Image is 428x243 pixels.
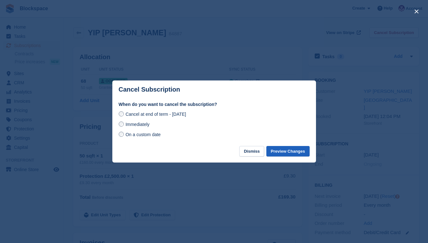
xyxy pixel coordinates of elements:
[119,86,180,93] p: Cancel Subscription
[119,121,124,127] input: Immediately
[266,146,310,156] button: Preview Changes
[125,112,186,117] span: Cancel at end of term - [DATE]
[411,6,422,17] button: close
[119,101,310,108] label: When do you want to cancel the subscription?
[239,146,264,156] button: Dismiss
[125,122,149,127] span: Immediately
[125,132,161,137] span: On a custom date
[119,111,124,116] input: Cancel at end of term - [DATE]
[119,132,124,137] input: On a custom date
